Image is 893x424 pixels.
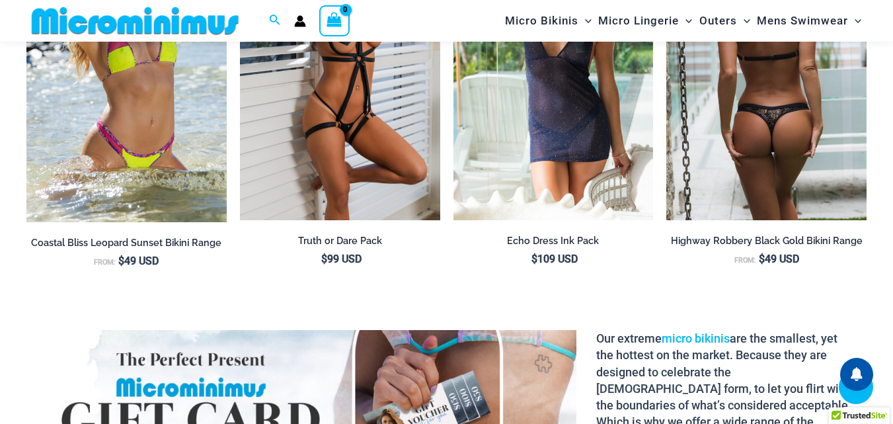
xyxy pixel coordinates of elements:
span: Mens Swimwear [757,4,848,38]
span: From: [734,256,756,265]
h2: Coastal Bliss Leopard Sunset Bikini Range [26,237,227,249]
span: $ [759,253,765,265]
span: Menu Toggle [679,4,692,38]
bdi: 49 USD [118,255,159,267]
a: Micro LingerieMenu ToggleMenu Toggle [595,4,695,38]
h2: Highway Robbery Black Gold Bikini Range [666,235,867,247]
a: Echo Dress Ink Pack [453,235,654,252]
bdi: 109 USD [531,253,578,265]
span: $ [531,253,537,265]
span: From: [94,258,115,267]
span: Outers [699,4,737,38]
a: Truth or Dare Pack [240,235,440,252]
a: Highway Robbery Black Gold Bikini Range [666,235,867,252]
a: OutersMenu ToggleMenu Toggle [696,4,754,38]
a: View Shopping Cart, empty [319,5,350,36]
h2: Echo Dress Ink Pack [453,235,654,247]
a: Micro BikinisMenu ToggleMenu Toggle [502,4,595,38]
bdi: 99 USD [321,253,362,265]
bdi: 49 USD [759,253,799,265]
span: Menu Toggle [737,4,750,38]
span: Menu Toggle [578,4,592,38]
a: micro bikinis [662,331,730,345]
a: Coastal Bliss Leopard Sunset Bikini Range [26,237,227,254]
span: Micro Lingerie [598,4,679,38]
span: $ [118,255,124,267]
a: Search icon link [269,13,281,29]
a: Account icon link [294,15,306,27]
nav: Site Navigation [500,2,867,40]
a: Mens SwimwearMenu ToggleMenu Toggle [754,4,865,38]
img: MM SHOP LOGO FLAT [26,6,244,36]
span: $ [321,253,327,265]
h2: Truth or Dare Pack [240,235,440,247]
span: Micro Bikinis [505,4,578,38]
span: Menu Toggle [848,4,861,38]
